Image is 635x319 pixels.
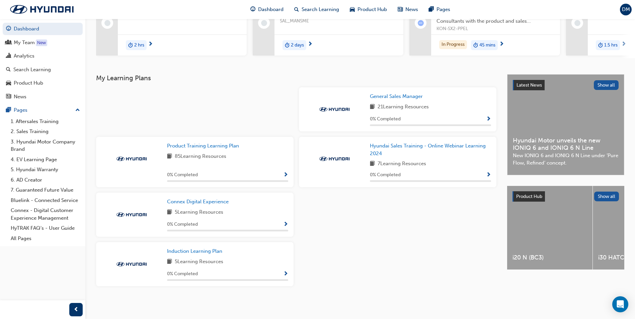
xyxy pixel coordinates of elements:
span: car-icon [350,5,355,14]
span: Show Progress [283,222,288,228]
div: Pages [14,106,27,114]
span: Latest News [517,82,542,88]
span: people-icon [6,40,11,46]
div: In Progress [439,40,467,49]
span: 0 % Completed [370,115,401,123]
span: 2 hrs [134,41,144,49]
div: Analytics [14,52,34,60]
a: 7. Guaranteed Future Value [8,185,83,195]
span: Show Progress [486,172,491,178]
span: news-icon [398,5,403,14]
span: Product Training Learning Plan [167,143,239,149]
h3: My Learning Plans [96,74,496,82]
span: book-icon [167,208,172,217]
a: Product Training Learning Plan [167,142,242,150]
span: next-icon [621,41,626,47]
span: book-icon [370,103,375,111]
span: 21 Learning Resources [378,103,429,111]
span: next-icon [308,41,313,47]
span: News [405,6,418,13]
span: Dashboard [258,6,284,13]
span: car-icon [6,80,11,86]
span: 85 Learning Resources [175,152,226,161]
span: 0 % Completed [167,270,198,278]
a: Analytics [3,50,83,62]
div: Tooltip anchor [36,39,47,46]
span: DM [622,6,630,13]
a: search-iconSearch Learning [289,3,344,16]
button: DM [620,4,632,15]
span: book-icon [370,160,375,168]
span: duration-icon [473,41,478,49]
span: i20 N (BC3) [512,254,587,261]
span: Product Hub [516,194,542,199]
div: My Team [14,39,35,46]
span: KON-SX2-PPEL [436,25,555,33]
a: pages-iconPages [423,3,456,16]
span: Show Progress [283,271,288,277]
div: Search Learning [13,66,51,74]
span: search-icon [6,67,11,73]
span: book-icon [167,152,172,161]
span: learningRecordVerb_ATTEMPT-icon [418,20,424,26]
a: Connex Digital Experience [167,198,231,206]
span: Induction Learning Plan [167,248,222,254]
a: car-iconProduct Hub [344,3,392,16]
a: 5. Hyundai Warranty [8,165,83,175]
span: 2 days [291,41,304,49]
img: Trak [316,155,353,162]
button: Show Progress [283,171,288,179]
span: Product Hub [358,6,387,13]
a: Search Learning [3,64,83,76]
button: Pages [3,104,83,116]
div: News [14,93,26,101]
span: duration-icon [285,41,290,49]
a: 6. AD Creator [8,175,83,185]
a: Dashboard [3,23,83,35]
span: SAL_MANSME [280,17,398,25]
a: Hyundai Sales Training - Online Webinar Learning 2024 [370,142,491,157]
span: New IONIQ 6 and IONIQ 6 N Line under ‘Pure Flow, Refined’ concept. [513,152,619,167]
span: 0 % Completed [370,171,401,179]
span: duration-icon [598,41,603,49]
span: next-icon [148,41,153,47]
span: guage-icon [250,5,255,14]
a: news-iconNews [392,3,423,16]
span: Show Progress [486,116,491,122]
a: 1. Aftersales Training [8,116,83,127]
span: Hyundai Sales Training - Online Webinar Learning 2024 [370,143,486,156]
img: Trak [316,106,353,113]
span: chart-icon [6,53,11,59]
span: 45 mins [479,41,495,49]
a: 2. Sales Training [8,126,83,137]
span: 0 % Completed [167,171,198,179]
span: Pages [436,6,450,13]
span: 5 Learning Resources [175,258,223,266]
a: HyTRAK FAQ's - User Guide [8,223,83,233]
span: learningRecordVerb_NONE-icon [104,20,110,26]
a: guage-iconDashboard [245,3,289,16]
a: 3. Hyundai Motor Company Brand [8,137,83,154]
a: My Team [3,36,83,49]
a: All Pages [8,233,83,244]
span: 1.5 hrs [604,41,618,49]
span: learningRecordVerb_NONE-icon [261,20,267,26]
a: Induction Learning Plan [167,247,225,255]
span: learningRecordVerb_NONE-icon [574,20,580,26]
span: Hyundai Motor unveils the new IONIQ 6 and IONIQ 6 N Line [513,137,619,152]
img: Trak [3,2,80,16]
img: Trak [113,261,150,268]
div: Open Intercom Messenger [612,296,628,312]
span: 7 Learning Resources [378,160,426,168]
span: General Sales Manager [370,93,423,99]
a: Product HubShow all [512,191,619,202]
a: News [3,91,83,103]
span: prev-icon [74,306,79,314]
img: Trak [113,211,150,218]
span: Search Learning [302,6,339,13]
span: Show Progress [283,172,288,178]
a: Product Hub [3,77,83,89]
button: Show Progress [283,270,288,278]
